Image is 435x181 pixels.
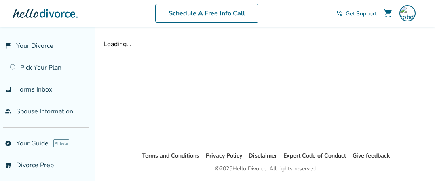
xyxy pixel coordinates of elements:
span: list_alt_check [5,162,11,168]
a: Terms and Conditions [142,152,199,160]
span: Forms Inbox [16,85,52,94]
span: people [5,108,11,115]
li: Give feedback [353,151,390,161]
a: Privacy Policy [206,152,242,160]
span: flag_2 [5,43,11,49]
span: AI beta [53,139,69,147]
span: shopping_cart [383,9,393,18]
li: Disclaimer [249,151,277,161]
div: © 2025 Hello Divorce. All rights reserved. [215,164,317,174]
span: explore [5,140,11,147]
a: phone_in_talkGet Support [336,10,377,17]
span: Get Support [346,10,377,17]
a: Schedule A Free Info Call [155,4,258,23]
a: Expert Code of Conduct [283,152,346,160]
img: robdav@tds.net [399,5,416,21]
span: phone_in_talk [336,10,342,17]
span: inbox [5,86,11,93]
div: Loading... [103,40,429,49]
